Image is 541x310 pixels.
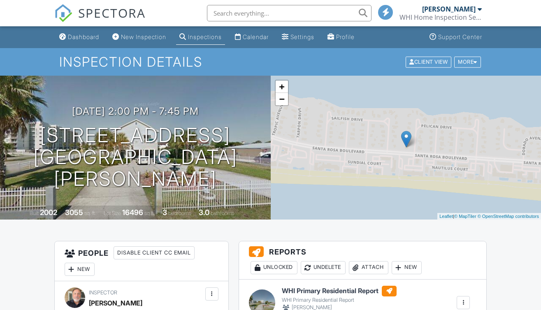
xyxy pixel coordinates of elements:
span: sq. ft. [84,210,96,216]
span: bedrooms [168,210,191,216]
span: SPECTORA [78,4,146,21]
a: Support Center [426,30,485,45]
a: Client View [405,58,453,65]
div: [PERSON_NAME] [89,297,142,309]
div: New Inspection [121,33,166,40]
h1: [STREET_ADDRESS] [GEOGRAPHIC_DATA][PERSON_NAME] [13,125,258,190]
div: 2002 [40,208,57,217]
div: 3055 [65,208,83,217]
div: [PERSON_NAME] [422,5,476,13]
span: Built [30,210,39,216]
span: Inspector [89,289,117,296]
a: Dashboard [56,30,102,45]
a: Leaflet [439,214,453,219]
a: © OpenStreetMap contributors [478,214,539,219]
h6: WHI Primary Residential Report [282,286,397,296]
h1: Inspection Details [59,55,481,69]
h3: [DATE] 2:00 pm - 7:45 pm [72,106,199,117]
h3: Reports [239,241,487,279]
span: sq.ft. [144,210,155,216]
h3: People [55,241,228,281]
input: Search everything... [207,5,372,21]
div: Undelete [301,261,346,274]
div: 3 [163,208,167,217]
img: The Best Home Inspection Software - Spectora [54,4,72,22]
div: WHI Primary Residential Report [282,297,397,303]
div: 3.0 [199,208,209,217]
div: Calendar [243,33,269,40]
div: Inspections [188,33,222,40]
div: Support Center [438,33,482,40]
div: WHI Home Inspection Services [399,13,482,21]
a: © MapTiler [454,214,476,219]
a: Settings [279,30,318,45]
div: | [437,213,541,220]
a: Inspections [176,30,225,45]
a: SPECTORA [54,11,146,28]
span: Lot Size [104,210,121,216]
div: Client View [406,56,451,67]
div: More [454,56,481,67]
div: Profile [336,33,355,40]
div: 16496 [122,208,143,217]
a: Zoom out [276,93,288,105]
div: Attach [349,261,388,274]
div: New [65,263,95,276]
div: Dashboard [68,33,99,40]
div: New [392,261,422,274]
a: Profile [324,30,358,45]
div: Settings [290,33,314,40]
div: Unlocked [251,261,297,274]
a: Zoom in [276,81,288,93]
a: New Inspection [109,30,169,45]
span: bathrooms [211,210,234,216]
div: Disable Client CC Email [114,246,195,259]
a: Calendar [232,30,272,45]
